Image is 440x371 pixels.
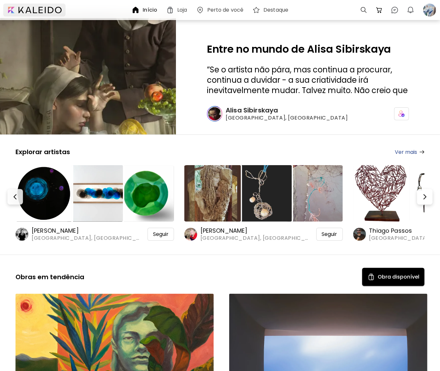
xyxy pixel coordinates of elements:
button: Available ArtObra disponível [362,268,425,286]
img: https://cdn.kaleido.art/CDN/Artwork/175751/Thumbnail/large.webp?updated=778988 [15,165,72,222]
button: Next-button [417,189,433,205]
img: https://cdn.kaleido.art/CDN/Artwork/175678/Thumbnail/medium.webp?updated=778603 [235,165,292,222]
h6: Início [143,7,157,13]
img: Prev-button [11,193,19,201]
span: Se o artista não pára, mas continua a procurar, continua a duvidar - a sua criatividade irá inevi... [207,64,408,106]
button: bellIcon [405,5,416,16]
img: chatIcon [391,6,399,14]
img: https://cdn.kaleido.art/CDN/Artwork/164251/Thumbnail/medium.webp?updated=733056 [118,165,174,222]
h5: Obras em tendência [15,273,84,281]
img: https://cdn.kaleido.art/CDN/Artwork/173706/Thumbnail/large.webp?updated=770563 [353,165,410,222]
h2: Entre no mundo de Alisa Sibirskaya [207,44,409,54]
h5: Obra disponível [378,273,419,281]
span: [GEOGRAPHIC_DATA], [GEOGRAPHIC_DATA] [200,235,312,242]
a: https://cdn.kaleido.art/CDN/Artwork/175577/Thumbnail/large.webp?updated=778158https://cdn.kaleido... [184,164,343,242]
span: Seguir [153,231,169,238]
img: https://cdn.kaleido.art/CDN/Artwork/175577/Thumbnail/large.webp?updated=778158 [184,165,241,222]
h6: Perto de você [207,7,244,13]
a: Loja [166,6,189,14]
div: Seguir [316,228,343,241]
span: [GEOGRAPHIC_DATA], [GEOGRAPHIC_DATA] [226,114,348,122]
button: Prev-button [7,189,23,205]
img: bellIcon [407,6,414,14]
img: icon [398,111,405,117]
a: Perto de você [196,6,246,14]
h6: Alisa Sibirskaya [226,106,348,114]
h3: ” ” [207,65,409,96]
a: Destaque [252,6,291,14]
h6: Loja [177,7,187,13]
h6: [PERSON_NAME] [200,227,312,235]
span: [GEOGRAPHIC_DATA], [GEOGRAPHIC_DATA] [32,235,143,242]
img: https://cdn.kaleido.art/CDN/Artwork/175750/Thumbnail/medium.webp?updated=778986 [67,165,123,222]
h5: Explorar artistas [15,148,70,156]
img: arrow-right [420,150,425,154]
img: Available Art [367,273,375,281]
a: Início [132,6,160,14]
img: https://cdn.kaleido.art/CDN/Artwork/175647/Thumbnail/medium.webp?updated=778481 [286,165,343,222]
a: Ver mais [395,148,425,156]
a: Alisa Sibirskaya[GEOGRAPHIC_DATA], [GEOGRAPHIC_DATA]icon [207,106,409,122]
h6: Destaque [263,7,288,13]
img: cart [375,6,383,14]
div: Seguir [148,228,174,241]
img: Next-button [421,193,429,201]
a: https://cdn.kaleido.art/CDN/Artwork/175751/Thumbnail/large.webp?updated=778988https://cdn.kaleido... [15,164,174,242]
span: Seguir [322,231,337,238]
h6: [PERSON_NAME] [32,227,143,235]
